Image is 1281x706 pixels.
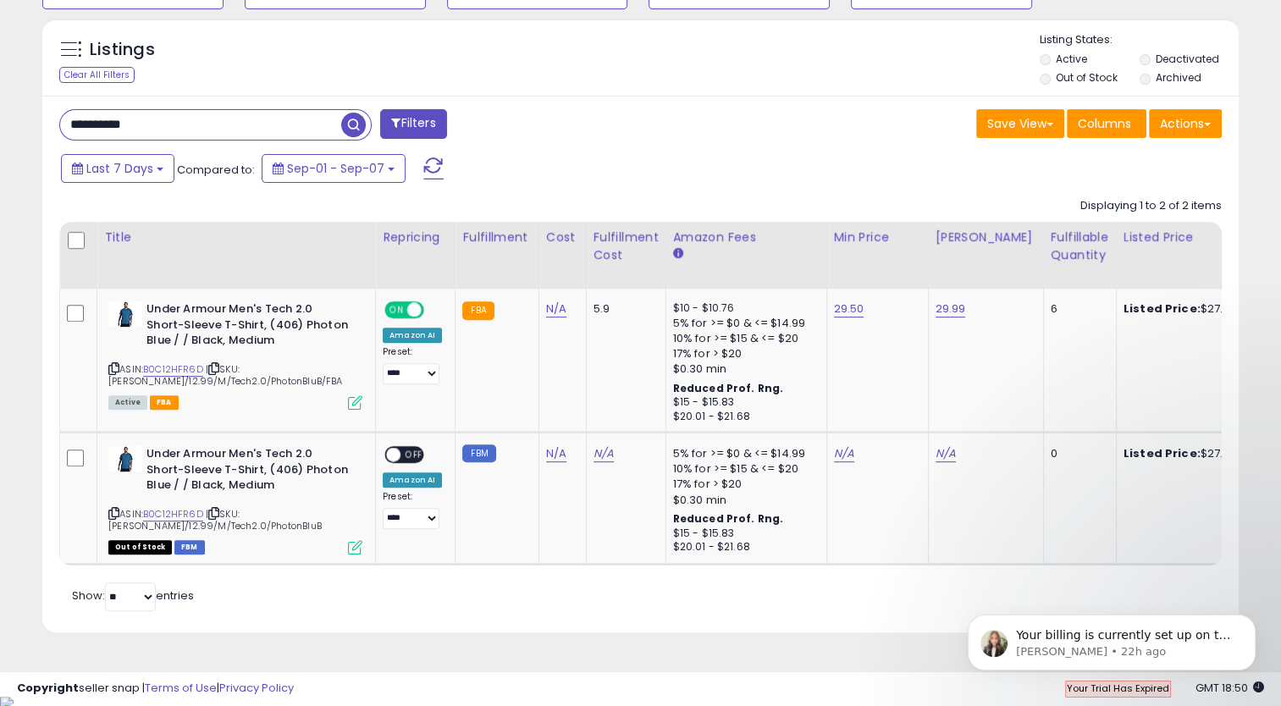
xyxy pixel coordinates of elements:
button: Send a message… [290,548,317,575]
div: Amazon AI [383,472,442,488]
div: Close [297,7,328,37]
b: Under Armour Men's Tech 2.0 Short-Sleeve T-Shirt, (406) Photon Blue / / Black, Medium [146,301,352,353]
div: Rate your conversation [31,46,233,66]
div: Min Price [834,229,921,246]
div: Submit [203,132,237,166]
div: 6 [1051,301,1103,317]
div: 10% for >= $15 & <= $20 [673,331,814,346]
a: N/A [546,445,566,462]
div: is this the cheapest price you have? [84,277,325,314]
div: Fulfillment [462,229,531,246]
div: $15 - $15.83 [673,527,814,541]
a: 29.99 [936,301,966,317]
div: 5.9 [594,301,653,317]
a: 29.50 [834,301,864,317]
span: Great [160,78,184,102]
textarea: Message… [14,519,324,548]
p: Listing States: [1040,32,1239,48]
div: ASIN: [108,301,362,408]
button: Gif picker [53,554,67,568]
div: $27.00 [1124,446,1264,461]
div: 5% for >= $0 & <= $14.99 [673,446,814,461]
span: All listings that are currently out of stock and unavailable for purchase on Amazon [108,540,172,554]
img: Profile image for Britney [51,330,68,347]
div: Yes, you qualify for our Standard Plan which is $500 USD/month [27,402,264,435]
small: Amazon Fees. [673,246,683,262]
span: FBA [150,395,179,410]
div: Hi [PERSON_NAME]!Yes, you qualify for our Standard Plan which is $500 USD/monthBut if you subscri... [14,367,278,504]
button: Home [265,7,297,39]
div: $10 - $10.76 [673,301,814,316]
div: Thanks for the feedback and happy repricing! [14,210,278,263]
div: Britney says… [14,367,325,505]
b: Reduced Prof. Rng. [673,381,784,395]
div: ASIN: [108,446,362,553]
span: Last 7 Days [86,160,153,177]
a: N/A [834,445,854,462]
div: Britney says… [14,328,325,367]
a: B0C12HFR6D [143,362,203,377]
div: Listed Price [1124,229,1270,246]
span: Show: entries [72,587,194,604]
div: 5% for >= $0 & <= $14.99 [673,316,814,331]
div: Preset: [383,346,442,384]
span: Amazing [196,74,227,105]
a: N/A [936,445,956,462]
strong: Copyright [17,680,79,696]
div: $20.01 - $21.68 [673,540,814,554]
div: Hi [PERSON_NAME]! [27,377,264,394]
div: $0.30 min [673,361,814,377]
span: Bad [80,78,104,102]
span: ON [386,303,407,317]
button: Sep-01 - Sep-07 [262,154,406,183]
span: Compared to: [177,162,255,178]
button: Last 7 Days [61,154,174,183]
div: Cost [546,229,579,246]
a: Terms of Use [145,680,217,696]
span: OFF [422,303,449,317]
label: Deactivated [1156,52,1219,66]
label: Out of Stock [1056,70,1118,85]
button: Emoji picker [26,554,40,568]
div: $27.99 [1124,301,1264,317]
div: Your billing is currently set up on the monthly plan but if you want, I can easily switch it over... [27,516,264,615]
span: | SKU: [PERSON_NAME]/12.99/M/Tech2.0/PhotonBluB/FBA [108,362,342,388]
span: Sep-01 - Sep-07 [287,160,384,177]
button: Actions [1149,109,1222,138]
div: [DATE] [14,187,325,210]
span: OK [120,78,144,102]
div: $0.30 min [673,493,814,508]
div: seller snap | | [17,681,294,697]
button: Start recording [108,554,121,568]
div: Repricing [383,229,448,246]
label: Archived [1156,70,1201,85]
div: Support says… [14,210,325,277]
div: Amazon AI [383,328,442,343]
img: 31hkLA5NreL._SL40_.jpg [108,301,142,327]
div: 10% for >= $15 & <= $20 [673,461,814,477]
div: Amazon Fees [673,229,820,246]
button: Save View [976,109,1064,138]
a: B0C12HFR6D [143,507,203,521]
label: Active [1056,52,1087,66]
div: 17% for > $20 [673,477,814,492]
h5: Listings [90,38,155,62]
img: 31hkLA5NreL._SL40_.jpg [108,446,142,472]
h1: [PERSON_NAME] [82,8,192,21]
a: N/A [594,445,614,462]
div: Preset: [383,491,442,529]
img: Profile image for Britney [48,9,75,36]
div: Clear All Filters [59,67,135,83]
small: FBA [462,301,494,320]
b: Reduced Prof. Rng. [673,511,784,526]
div: is this the cheapest price you have? [97,287,312,304]
div: $20.01 - $21.68 [673,410,814,424]
div: Fulfillment Cost [594,229,659,264]
a: N/A [546,301,566,317]
div: $15 - $15.83 [673,395,814,410]
div: Fulfillable Quantity [1051,229,1109,264]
